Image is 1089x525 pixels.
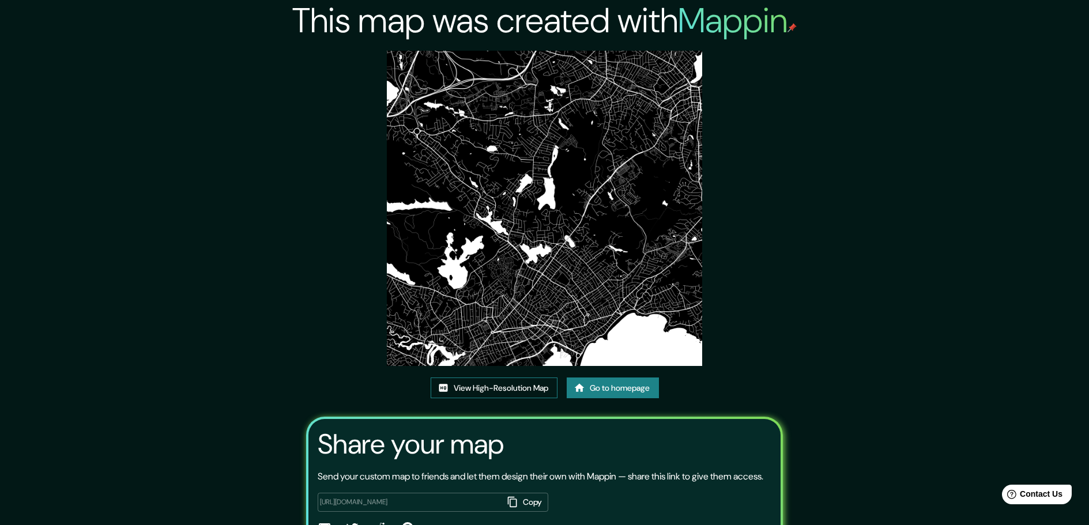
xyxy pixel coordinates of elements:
img: created-map [387,51,702,366]
a: View High-Resolution Map [431,377,557,399]
iframe: Help widget launcher [986,480,1076,512]
button: Copy [503,493,548,512]
p: Send your custom map to friends and let them design their own with Mappin — share this link to gi... [318,470,763,484]
h3: Share your map [318,428,504,460]
a: Go to homepage [567,377,659,399]
img: mappin-pin [787,23,797,32]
